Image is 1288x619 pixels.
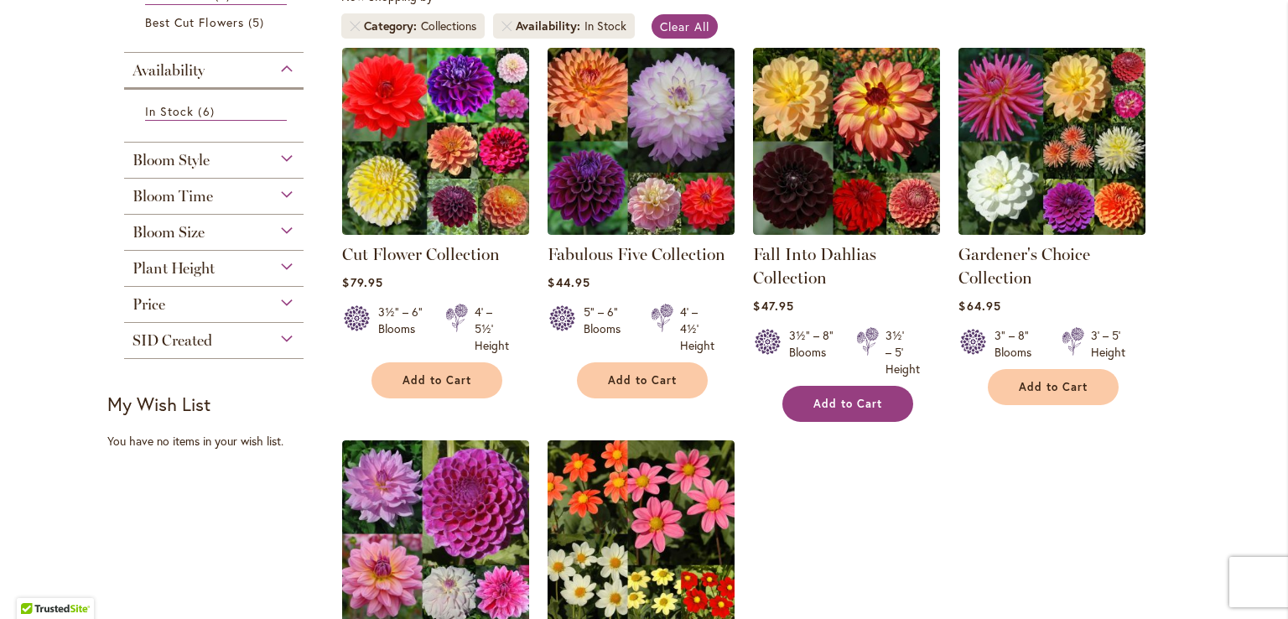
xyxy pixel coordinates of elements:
div: 4' – 5½' Height [475,304,509,354]
div: 4' – 4½' Height [680,304,714,354]
span: Bloom Size [132,223,205,242]
a: Fall Into Dahlias Collection [753,244,876,288]
div: 3½' – 5' Height [885,327,920,377]
div: In Stock [584,18,626,34]
strong: My Wish List [107,392,210,416]
span: $47.95 [753,298,793,314]
iframe: Launch Accessibility Center [13,559,60,606]
button: Add to Cart [577,362,708,398]
img: Gardener's Choice Collection [958,48,1145,235]
span: $44.95 [548,274,589,290]
button: Add to Cart [988,369,1119,405]
div: You have no items in your wish list. [107,433,331,450]
a: Gardener's Choice Collection [958,222,1145,238]
div: Collections [421,18,476,34]
span: Add to Cart [1019,380,1088,394]
span: 6 [198,102,218,120]
span: Best Cut Flowers [145,14,244,30]
span: Availability [516,18,584,34]
span: Category [364,18,421,34]
span: Price [132,295,165,314]
a: Cut Flower Collection [342,244,500,264]
a: Gardener's Choice Collection [958,244,1090,288]
div: 3' – 5' Height [1091,327,1125,361]
a: Best Cut Flowers [145,13,287,31]
img: CUT FLOWER COLLECTION [342,48,529,235]
a: Fall Into Dahlias Collection [753,222,940,238]
div: 3½" – 8" Blooms [789,327,836,377]
span: Add to Cart [608,373,677,388]
a: CUT FLOWER COLLECTION [342,222,529,238]
span: Plant Height [132,259,215,278]
a: In Stock 6 [145,102,287,121]
div: 3" – 8" Blooms [995,327,1041,361]
span: 5 [248,13,268,31]
span: Clear All [660,18,709,34]
div: 5" – 6" Blooms [584,304,631,354]
a: Fabulous Five Collection [548,244,725,264]
a: Clear All [652,14,718,39]
a: Remove Availability In Stock [501,21,512,31]
a: Remove Category Collections [350,21,360,31]
span: Add to Cart [402,373,471,388]
span: $64.95 [958,298,1000,314]
span: SID Created [132,331,212,350]
a: Fabulous Five Collection [548,222,735,238]
img: Fall Into Dahlias Collection [753,48,940,235]
button: Add to Cart [782,386,913,422]
span: Bloom Time [132,187,213,205]
span: $79.95 [342,274,382,290]
img: Fabulous Five Collection [548,48,735,235]
button: Add to Cart [371,362,502,398]
div: 3½" – 6" Blooms [378,304,425,354]
span: Availability [132,61,205,80]
span: Bloom Style [132,151,210,169]
span: Add to Cart [813,397,882,411]
span: In Stock [145,103,194,119]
